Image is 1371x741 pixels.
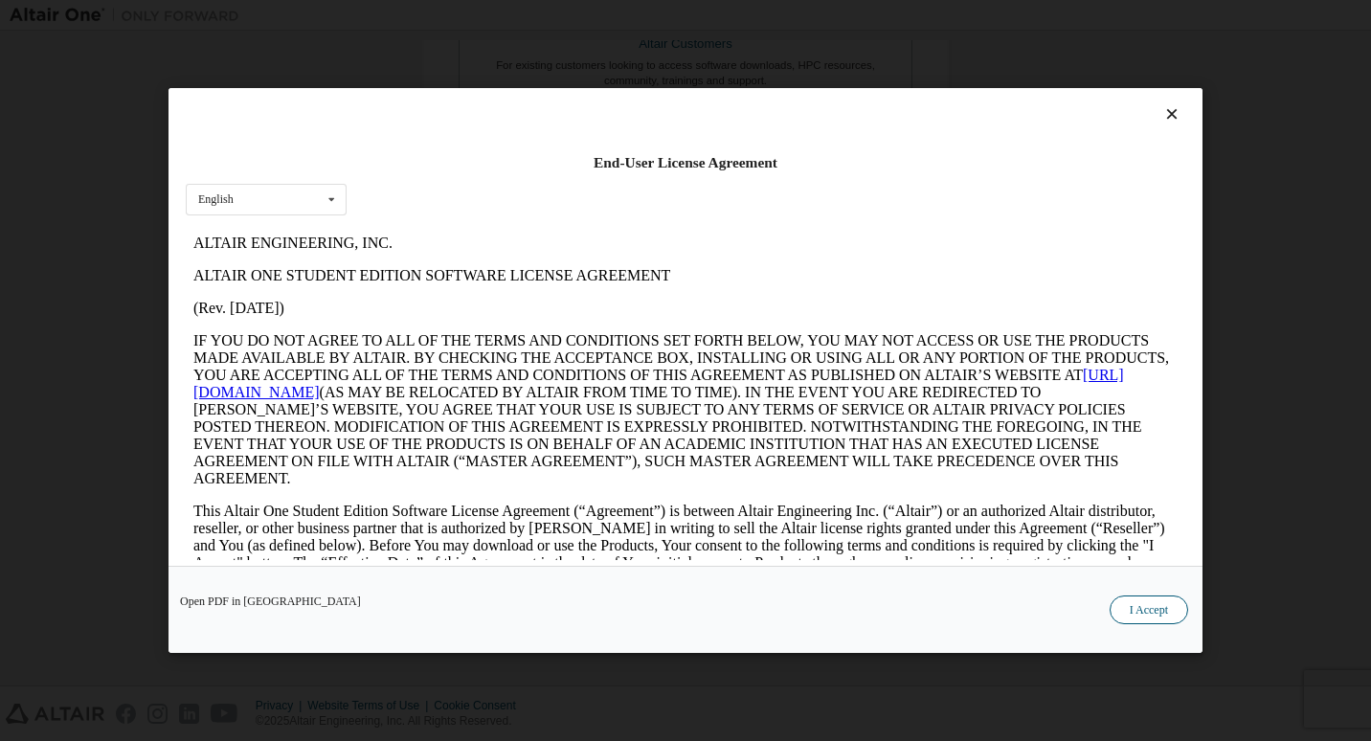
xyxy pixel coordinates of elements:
[1110,595,1188,624] button: I Accept
[8,140,938,173] a: [URL][DOMAIN_NAME]
[186,153,1185,172] div: End-User License Agreement
[8,276,992,362] p: This Altair One Student Edition Software License Agreement (“Agreement”) is between Altair Engine...
[8,105,992,260] p: IF YOU DO NOT AGREE TO ALL OF THE TERMS AND CONDITIONS SET FORTH BELOW, YOU MAY NOT ACCESS OR USE...
[180,595,361,607] a: Open PDF in [GEOGRAPHIC_DATA]
[8,73,992,90] p: (Rev. [DATE])
[8,40,992,57] p: ALTAIR ONE STUDENT EDITION SOFTWARE LICENSE AGREEMENT
[8,8,992,25] p: ALTAIR ENGINEERING, INC.
[198,193,234,205] div: English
